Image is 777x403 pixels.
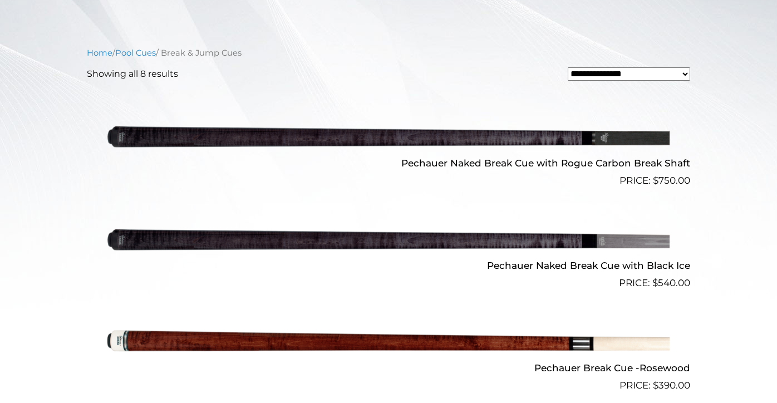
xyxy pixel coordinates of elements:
[107,295,670,389] img: Pechauer Break Cue -Rosewood
[87,358,690,379] h2: Pechauer Break Cue -Rosewood
[568,67,690,81] select: Shop order
[87,90,690,188] a: Pechauer Naked Break Cue with Rogue Carbon Break Shaft $750.00
[653,175,690,186] bdi: 750.00
[653,175,658,186] span: $
[115,48,156,58] a: Pool Cues
[653,380,690,391] bdi: 390.00
[87,48,112,58] a: Home
[652,277,690,288] bdi: 540.00
[87,295,690,393] a: Pechauer Break Cue -Rosewood $390.00
[107,193,670,286] img: Pechauer Naked Break Cue with Black Ice
[87,47,690,59] nav: Breadcrumb
[87,153,690,173] h2: Pechauer Naked Break Cue with Rogue Carbon Break Shaft
[87,193,690,291] a: Pechauer Naked Break Cue with Black Ice $540.00
[652,277,658,288] span: $
[653,380,658,391] span: $
[87,67,178,81] p: Showing all 8 results
[87,255,690,276] h2: Pechauer Naked Break Cue with Black Ice
[107,90,670,183] img: Pechauer Naked Break Cue with Rogue Carbon Break Shaft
